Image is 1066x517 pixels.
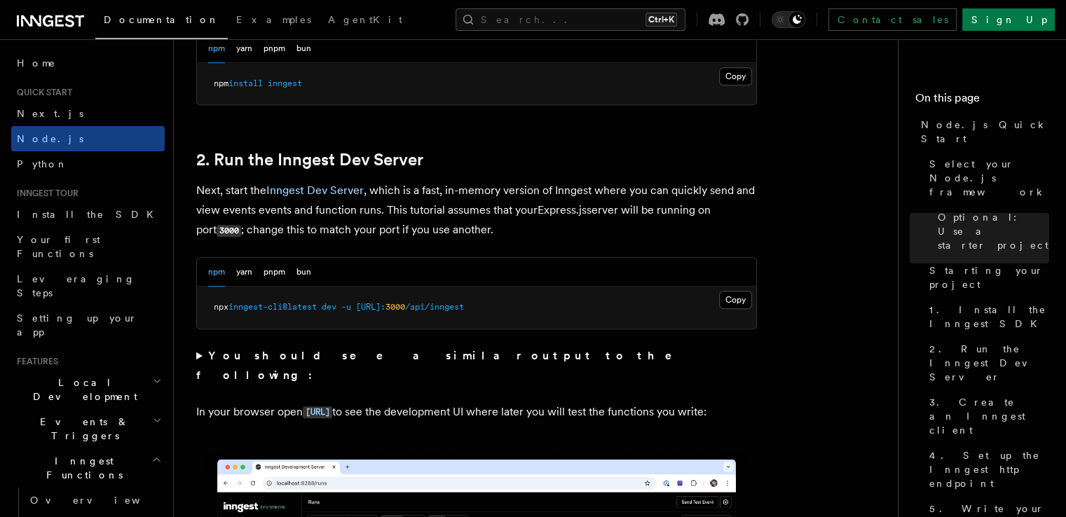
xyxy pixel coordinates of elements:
[11,188,78,199] span: Inngest tour
[929,395,1049,437] span: 3. Create an Inngest client
[11,409,165,448] button: Events & Triggers
[30,495,175,506] span: Overview
[228,78,263,88] span: install
[924,258,1049,297] a: Starting your project
[236,34,252,63] button: yarn
[208,258,225,287] button: npm
[645,13,677,27] kbd: Ctrl+K
[929,342,1049,384] span: 2. Run the Inngest Dev Server
[17,273,135,298] span: Leveraging Steps
[456,8,685,31] button: Search...Ctrl+K
[11,151,165,177] a: Python
[921,118,1049,146] span: Node.js Quick Start
[915,112,1049,151] a: Node.js Quick Start
[405,302,464,312] span: /api/inngest
[217,225,241,237] code: 3000
[11,415,153,443] span: Events & Triggers
[11,101,165,126] a: Next.js
[932,205,1049,258] a: Optional: Use a starter project
[11,50,165,76] a: Home
[929,263,1049,291] span: Starting your project
[938,210,1049,252] span: Optional: Use a starter project
[328,14,402,25] span: AgentKit
[11,126,165,151] a: Node.js
[196,402,757,422] p: In your browser open to see the development UI where later you will test the functions you write:
[266,184,364,197] a: Inngest Dev Server
[17,56,56,70] span: Home
[924,443,1049,496] a: 4. Set up the Inngest http endpoint
[264,34,285,63] button: pnpm
[268,78,302,88] span: inngest
[915,90,1049,112] h4: On this page
[228,4,320,38] a: Examples
[196,181,757,240] p: Next, start the , which is a fast, in-memory version of Inngest where you can quickly send and vi...
[11,87,72,98] span: Quick start
[303,405,332,418] a: [URL]
[17,158,68,170] span: Python
[320,4,411,38] a: AgentKit
[929,157,1049,199] span: Select your Node.js framework
[236,14,311,25] span: Examples
[11,375,153,404] span: Local Development
[303,406,332,418] code: [URL]
[924,336,1049,390] a: 2. Run the Inngest Dev Server
[11,305,165,345] a: Setting up your app
[11,227,165,266] a: Your first Functions
[196,346,757,385] summary: You should see a similar output to the following:
[11,370,165,409] button: Local Development
[929,448,1049,490] span: 4. Set up the Inngest http endpoint
[356,302,385,312] span: [URL]:
[17,209,162,220] span: Install the SDK
[228,302,317,312] span: inngest-cli@latest
[11,454,151,482] span: Inngest Functions
[296,258,311,287] button: bun
[924,151,1049,205] a: Select your Node.js framework
[11,356,58,367] span: Features
[828,8,957,31] a: Contact sales
[214,302,228,312] span: npx
[25,488,165,513] a: Overview
[385,302,405,312] span: 3000
[214,78,228,88] span: npm
[924,297,1049,336] a: 1. Install the Inngest SDK
[236,258,252,287] button: yarn
[208,34,225,63] button: npm
[296,34,311,63] button: bun
[17,108,83,119] span: Next.js
[962,8,1055,31] a: Sign Up
[95,4,228,39] a: Documentation
[719,67,752,85] button: Copy
[929,303,1049,331] span: 1. Install the Inngest SDK
[264,258,285,287] button: pnpm
[17,234,100,259] span: Your first Functions
[17,133,83,144] span: Node.js
[17,312,137,338] span: Setting up your app
[322,302,336,312] span: dev
[11,266,165,305] a: Leveraging Steps
[104,14,219,25] span: Documentation
[196,349,692,382] strong: You should see a similar output to the following:
[719,291,752,309] button: Copy
[341,302,351,312] span: -u
[772,11,805,28] button: Toggle dark mode
[924,390,1049,443] a: 3. Create an Inngest client
[11,202,165,227] a: Install the SDK
[196,150,423,170] a: 2. Run the Inngest Dev Server
[11,448,165,488] button: Inngest Functions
